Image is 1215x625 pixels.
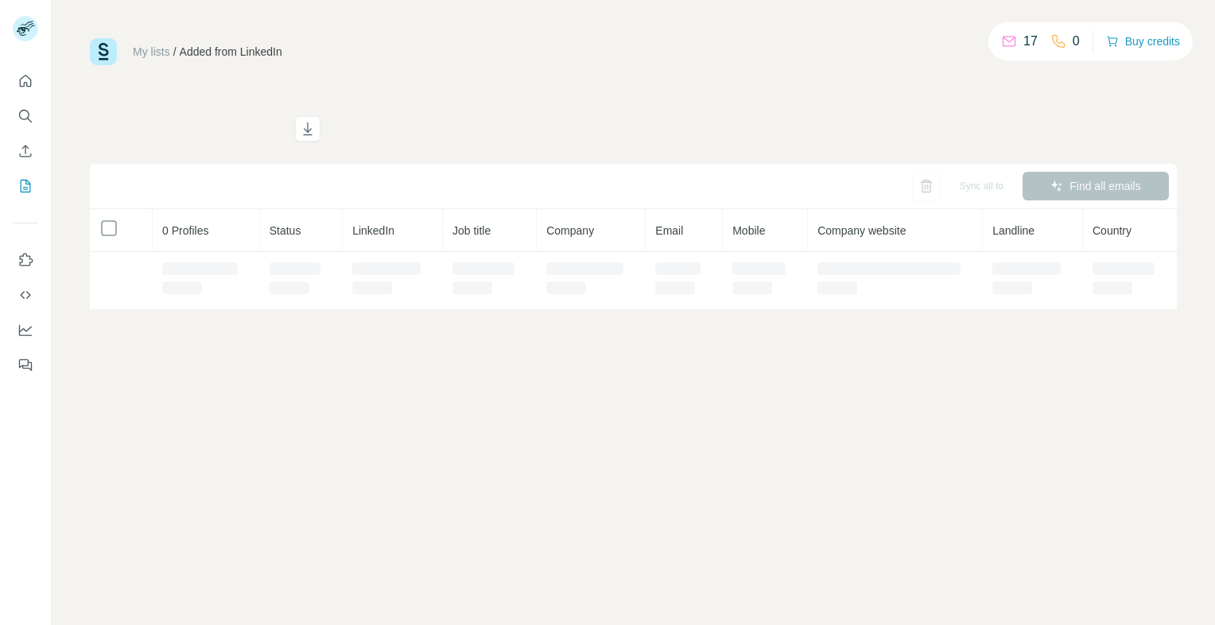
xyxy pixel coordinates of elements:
[1093,224,1132,237] span: Country
[13,102,38,130] button: Search
[90,38,117,65] img: Surfe Logo
[13,67,38,95] button: Quick start
[655,224,683,237] span: Email
[13,351,38,379] button: Feedback
[1106,30,1180,52] button: Buy credits
[90,116,281,142] h1: Added from LinkedIn
[13,246,38,274] button: Use Surfe on LinkedIn
[173,44,177,60] li: /
[270,224,301,237] span: Status
[992,224,1034,237] span: Landline
[732,224,765,237] span: Mobile
[180,44,282,60] div: Added from LinkedIn
[13,316,38,344] button: Dashboard
[13,172,38,200] button: My lists
[452,224,491,237] span: Job title
[352,224,394,237] span: LinkedIn
[13,137,38,165] button: Enrich CSV
[1073,32,1080,51] p: 0
[162,224,208,237] span: 0 Profiles
[546,224,594,237] span: Company
[817,224,906,237] span: Company website
[13,281,38,309] button: Use Surfe API
[1023,32,1038,51] p: 17
[133,45,170,58] a: My lists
